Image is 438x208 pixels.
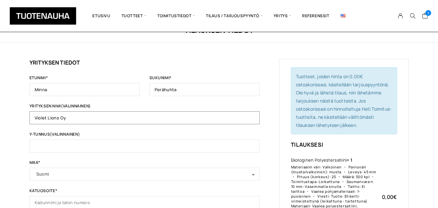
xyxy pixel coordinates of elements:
span: Tilaus / Tarjouspyyntö [200,5,268,27]
label: Maa [30,161,260,168]
dt: Viesti: [312,194,330,199]
label: Sukunimi [149,76,260,83]
label: Etunimi [30,76,140,83]
label: Yrityksen nimi [30,104,260,111]
span: (valinnainen) [61,103,91,109]
a: Cart [422,13,428,20]
dt: Taitto: [342,184,361,189]
a: Referenssit [297,5,335,27]
h3: Yrityksen tiedot [30,59,260,66]
p: 45 mm [364,169,376,174]
a: Etusivu [87,5,116,27]
p: 1-puoleinen [291,189,361,199]
button: Search [407,13,419,19]
dt: Saumanvara n. 10 mm: [291,179,374,189]
p: Ei taittoa [291,184,365,194]
bdi: 0,00 [382,193,397,201]
dt: Materiaalin väri: [291,165,322,169]
p: Vasemmalla sivulla [305,184,341,189]
span: 1 [425,10,431,16]
strong: × 1 [347,157,352,163]
img: English [340,14,346,18]
dt: Leveys: [342,169,363,174]
span: € [393,193,397,201]
span: Suomi [36,169,253,178]
p: 25 [332,174,336,179]
label: Katuosoite [30,189,260,196]
dt: Toimitustapa: [291,174,377,184]
dt: Painoväri (musta/valkoinen): [291,165,366,174]
span: Yritys [268,5,297,27]
div: Tilauksesi [291,141,397,148]
img: Tuotenauha Oy [10,7,76,25]
span: Maa [30,168,260,181]
p: Leikattuna [319,179,340,184]
dt: Pituus (korkeus): [291,174,331,179]
span: Toimitustiedot [152,5,200,27]
span: Tuotteet [116,5,152,27]
p: 500 kpl [356,174,370,179]
p: Valkoinen [323,165,342,169]
label: Y-tunnus [30,132,260,140]
span: (valinnainen) [50,131,80,137]
dt: Määrä: [337,174,355,179]
span: Tuotteet, joiden hinta on 0,00€ ostoskorissasi, käsitellään tarjouspyyntönä. Ole hyvä ja lähetä t... [296,73,392,128]
p: musta [329,169,341,174]
dt: Vaalea pohjamateriaali: [305,189,356,194]
a: My Account [394,13,407,19]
